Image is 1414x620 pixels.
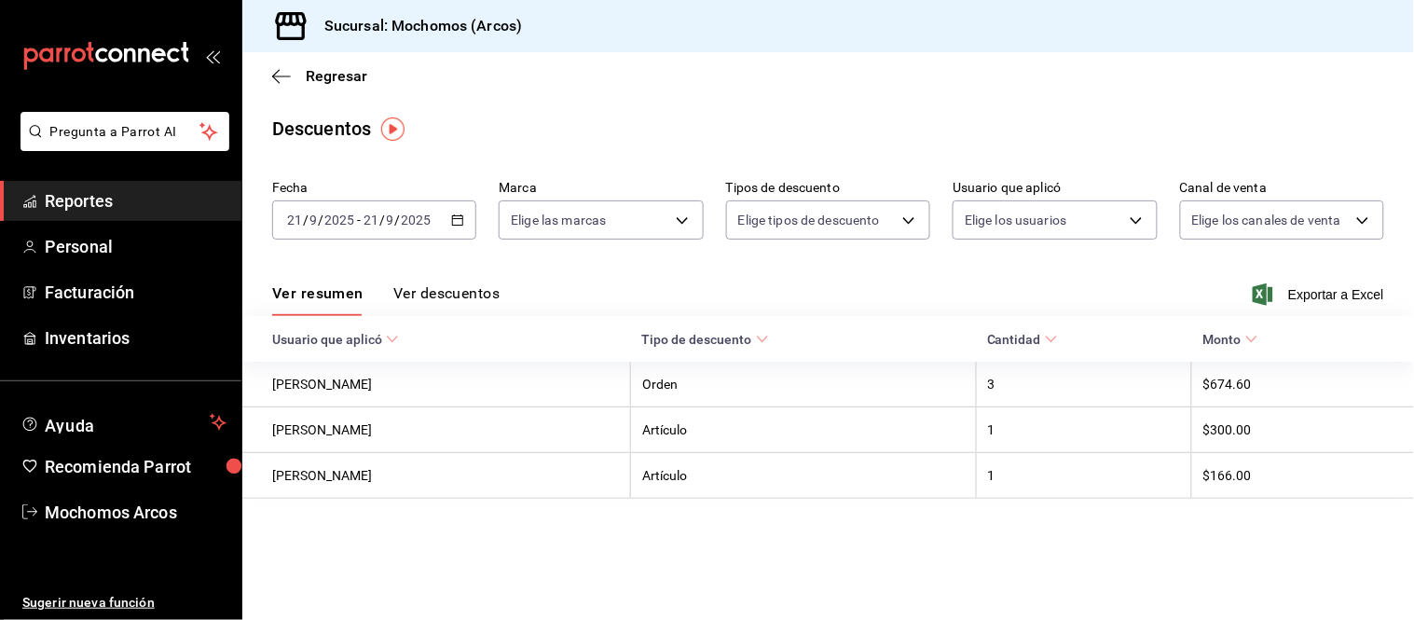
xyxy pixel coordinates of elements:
span: / [379,213,385,227]
button: Regresar [272,67,367,85]
th: Artículo [631,407,976,453]
label: Usuario que aplicó [953,182,1157,195]
th: Orden [631,362,976,407]
span: Tipo de descuento [642,332,769,347]
span: Elige las marcas [511,211,606,229]
button: open_drawer_menu [205,48,220,63]
button: Pregunta a Parrot AI [21,112,229,151]
input: -- [386,213,395,227]
span: Usuario que aplicó [272,332,399,347]
button: Ver descuentos [393,284,500,316]
input: -- [309,213,318,227]
button: Ver resumen [272,284,364,316]
th: [PERSON_NAME] [242,407,631,453]
span: Elige los usuarios [965,211,1066,229]
span: Elige tipos de descuento [738,211,880,229]
div: Descuentos [272,115,371,143]
span: Elige los canales de venta [1192,211,1341,229]
label: Marca [499,182,703,195]
th: [PERSON_NAME] [242,453,631,499]
th: 1 [976,407,1191,453]
th: $674.60 [1192,362,1414,407]
th: $300.00 [1192,407,1414,453]
label: Canal de venta [1180,182,1384,195]
span: Facturación [45,280,227,305]
div: navigation tabs [272,284,500,316]
span: / [303,213,309,227]
th: 3 [976,362,1191,407]
th: [PERSON_NAME] [242,362,631,407]
span: Inventarios [45,325,227,351]
label: Fecha [272,182,476,195]
th: Artículo [631,453,976,499]
span: Regresar [306,67,367,85]
span: Pregunta a Parrot AI [50,122,200,142]
span: Mochomos Arcos [45,500,227,525]
input: ---- [323,213,355,227]
input: -- [363,213,379,227]
span: / [395,213,401,227]
th: 1 [976,453,1191,499]
span: / [318,213,323,227]
span: Reportes [45,188,227,214]
span: Cantidad [987,332,1058,347]
th: $166.00 [1192,453,1414,499]
h3: Sucursal: Mochomos (Arcos) [309,15,522,37]
span: Personal [45,234,227,259]
span: Sugerir nueva función [22,593,227,613]
button: Exportar a Excel [1256,283,1384,306]
img: Tooltip marker [381,117,405,141]
label: Tipos de descuento [726,182,930,195]
input: -- [286,213,303,227]
input: ---- [401,213,432,227]
span: Monto [1203,332,1258,347]
span: - [357,213,361,227]
a: Pregunta a Parrot AI [13,135,229,155]
span: Ayuda [45,411,202,434]
span: Recomienda Parrot [45,454,227,479]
